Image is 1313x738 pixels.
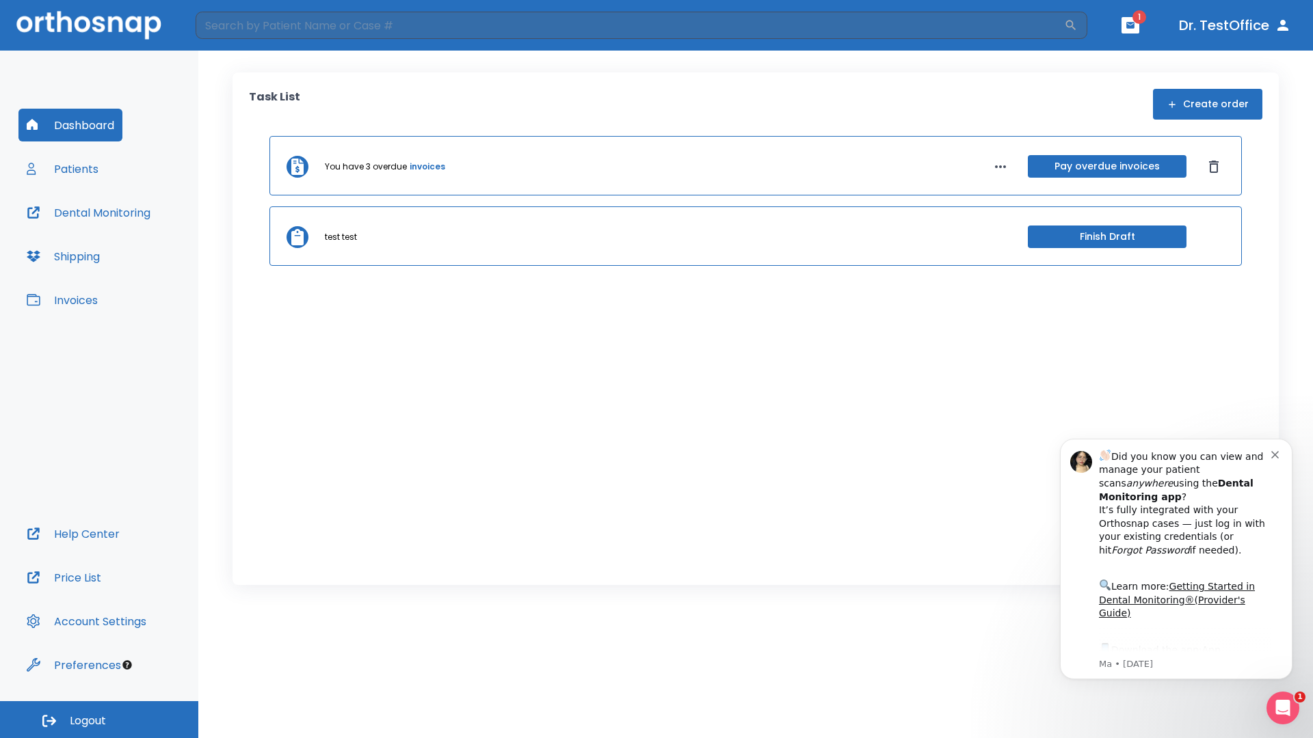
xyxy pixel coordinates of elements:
[196,12,1064,39] input: Search by Patient Name or Case #
[59,223,232,292] div: Download the app: | ​ Let us know if you need help getting started!
[1295,692,1305,702] span: 1
[1132,10,1146,24] span: 1
[1266,692,1299,724] iframe: Intercom live chat
[18,240,108,273] button: Shipping
[18,648,129,681] button: Preferences
[1028,225,1186,248] button: Finish Draft
[1153,89,1262,120] button: Create order
[1203,156,1225,178] button: Dismiss
[232,29,243,40] button: Dismiss notification
[18,517,128,550] button: Help Center
[18,561,109,594] button: Price List
[410,161,445,173] a: invoices
[1173,13,1297,38] button: Dr. TestOffice
[18,196,159,229] button: Dental Monitoring
[325,231,357,243] p: test test
[18,284,106,316] button: Invoices
[16,11,161,39] img: Orthosnap
[59,226,181,251] a: App Store
[121,659,133,671] div: Tooltip anchor
[1028,155,1186,178] button: Pay overdue invoices
[325,161,407,173] p: You have 3 overdue
[18,109,122,141] button: Dashboard
[1039,418,1313,701] iframe: Intercom notifications message
[70,713,106,728] span: Logout
[59,240,232,252] p: Message from Ma, sent 3w ago
[249,89,300,120] p: Task List
[18,152,107,185] button: Patients
[18,605,155,638] button: Account Settings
